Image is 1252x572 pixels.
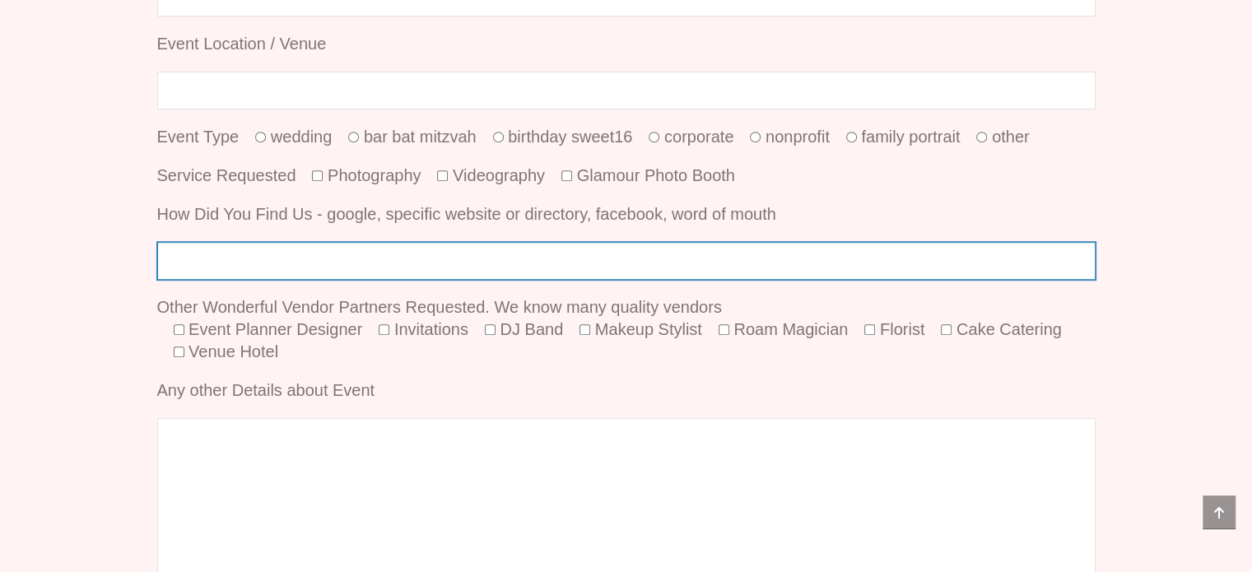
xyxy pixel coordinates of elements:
[590,320,702,338] span: Makeup Stylist
[157,165,1096,187] p: Service Requested
[389,320,468,338] span: Invitations
[266,128,332,146] span: wedding
[157,296,1096,363] p: Other Wonderful Vendor Partners Requested. We know many quality vendors
[184,320,363,338] span: Event Planner Designer
[359,128,476,146] span: bar bat mitzvah
[496,320,563,338] span: DJ Band
[952,320,1061,338] span: Cake Catering
[323,166,421,184] span: Photography
[875,320,924,338] span: Florist
[157,379,1096,402] p: Any other Details about Event
[987,128,1029,146] span: other
[659,128,733,146] span: corporate
[729,320,849,338] span: Roam Magician
[157,203,1096,226] p: How Did You Find Us - google, specific website or directory, facebook, word of mouth
[857,128,961,146] span: family portrait
[448,166,545,184] span: Videography
[184,342,279,360] span: Venue Hotel
[157,126,1096,148] p: Event Type
[157,33,1096,55] p: Event Location / Venue
[761,128,829,146] span: nonprofit
[572,166,735,184] span: Glamour Photo Booth
[504,128,633,146] span: birthday sweet16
